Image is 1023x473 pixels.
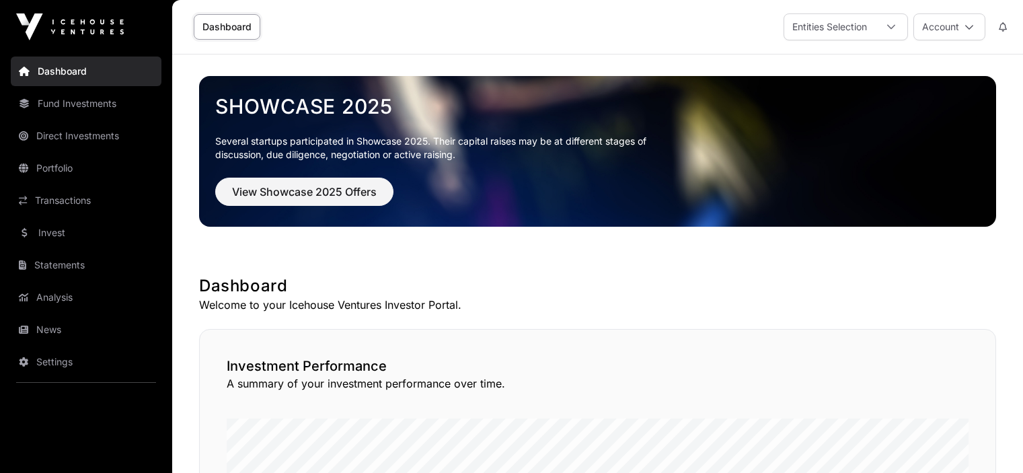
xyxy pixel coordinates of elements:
a: Showcase 2025 [215,94,980,118]
a: Invest [11,218,161,248]
a: Dashboard [11,57,161,86]
a: Transactions [11,186,161,215]
a: Fund Investments [11,89,161,118]
p: Several startups participated in Showcase 2025. Their capital raises may be at different stages o... [215,135,667,161]
a: View Showcase 2025 Offers [215,191,393,205]
p: A summary of your investment performance over time. [227,375,969,392]
a: Statements [11,250,161,280]
button: Account [913,13,985,40]
iframe: Chat Widget [956,408,1023,473]
a: News [11,315,161,344]
img: Showcase 2025 [199,76,996,227]
div: Entities Selection [784,14,875,40]
h1: Dashboard [199,275,996,297]
a: Direct Investments [11,121,161,151]
span: View Showcase 2025 Offers [232,184,377,200]
a: Settings [11,347,161,377]
a: Analysis [11,283,161,312]
p: Welcome to your Icehouse Ventures Investor Portal. [199,297,996,313]
a: Dashboard [194,14,260,40]
h2: Investment Performance [227,357,969,375]
a: Portfolio [11,153,161,183]
button: View Showcase 2025 Offers [215,178,393,206]
img: Icehouse Ventures Logo [16,13,124,40]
